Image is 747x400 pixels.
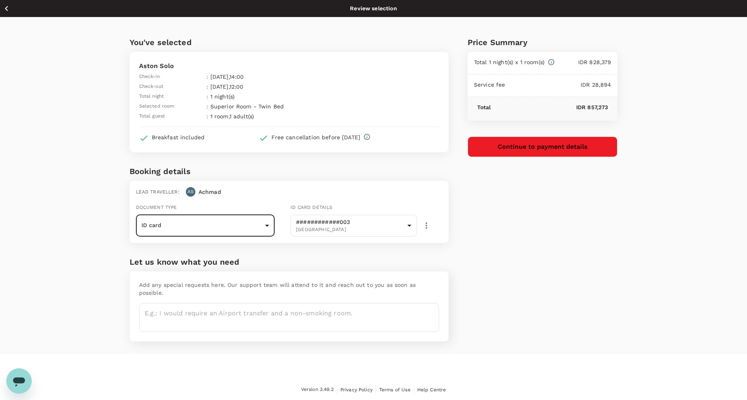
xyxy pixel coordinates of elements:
[141,221,262,229] p: ID card
[6,368,32,394] iframe: Button to launch messaging window
[210,112,347,120] p: 1 room , 1 adult(s)
[3,4,71,13] button: Back to hotel details
[139,102,174,110] span: Selected room
[187,188,194,196] span: AS
[152,133,205,141] div: Breakfast included
[491,103,608,111] p: IDR 857,273
[206,102,208,110] span: :
[136,205,177,210] span: Document type
[206,93,208,100] span: :
[210,102,347,110] p: Superior Room - Twin Bed
[340,387,373,392] span: Privacy Policy
[210,83,347,91] p: [DATE] , 12:00
[139,61,439,71] p: Aston Solo
[417,385,446,394] a: Help Centre
[130,256,449,268] h6: Let us know what you need
[477,103,491,111] p: Total
[206,73,208,81] span: :
[139,112,165,120] span: Total guest
[130,165,449,178] h6: Booking details
[379,387,411,392] span: Terms of Use
[301,386,334,394] span: Version 3.49.2
[271,133,360,141] div: Free cancellation before [DATE]
[350,4,397,12] div: Review selection
[296,226,404,234] span: [GEOGRAPHIC_DATA]
[363,133,371,140] svg: Full refund before 2025-08-22 00:00 Cancelation after 2025-08-22 00:00, cancelation fee of IDR 75...
[290,205,332,210] span: Id card details
[340,385,373,394] a: Privacy Policy
[379,385,411,394] a: Terms of Use
[139,71,349,120] table: simple table
[290,212,417,239] div: ############003[GEOGRAPHIC_DATA]
[139,281,439,297] p: Add any special requests here. Our support team will attend to it and reach out to you as soon as...
[505,81,611,89] p: IDR 28,894
[206,112,208,120] span: :
[206,83,208,91] span: :
[15,4,71,13] p: Back to hotel details
[199,188,221,196] p: Achmad
[210,73,347,81] p: [DATE] , 14:00
[468,136,618,157] button: Continue to payment details
[210,93,347,100] p: 1 night(s)
[139,83,163,91] span: Check-out
[296,218,403,226] p: ############003
[139,73,160,81] span: Check-in
[555,58,611,66] p: IDR 828,379
[136,216,275,235] div: ID card
[130,36,449,49] h6: You've selected
[136,189,180,195] span: Lead traveller :
[474,58,544,66] p: Total 1 night(s) x 1 room(s)
[417,387,446,392] span: Help Centre
[139,93,164,100] span: Total night
[474,81,505,89] p: Service fee
[468,36,618,49] div: Price Summary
